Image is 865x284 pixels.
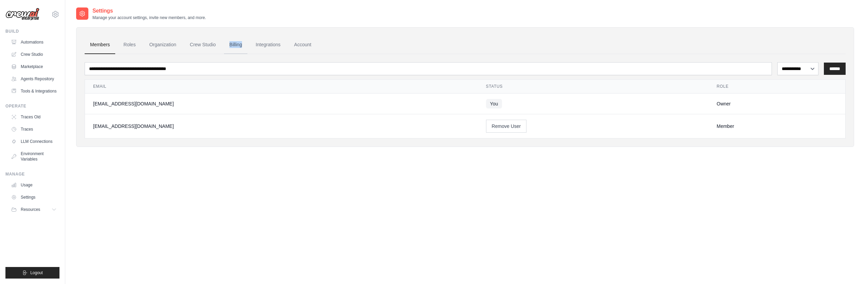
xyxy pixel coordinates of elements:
a: LLM Connections [8,136,59,147]
h2: Settings [92,7,206,15]
span: Resources [21,207,40,212]
a: Crew Studio [185,36,221,54]
a: Marketplace [8,61,59,72]
div: Manage [5,171,59,177]
a: Account [289,36,317,54]
div: [EMAIL_ADDRESS][DOMAIN_NAME] [93,123,470,130]
a: Organization [144,36,181,54]
div: Operate [5,103,59,109]
img: Logo [5,8,39,21]
button: Logout [5,267,59,279]
div: Build [5,29,59,34]
a: Members [85,36,115,54]
div: Owner [717,100,837,107]
div: Member [717,123,837,130]
span: You [486,99,502,108]
span: Logout [30,270,43,275]
p: Manage your account settings, invite new members, and more. [92,15,206,20]
a: Environment Variables [8,148,59,165]
button: Remove User [486,120,527,133]
th: Email [85,80,478,94]
a: Traces Old [8,112,59,122]
a: Crew Studio [8,49,59,60]
div: [EMAIL_ADDRESS][DOMAIN_NAME] [93,100,470,107]
a: Traces [8,124,59,135]
th: Status [478,80,709,94]
a: Usage [8,180,59,190]
a: Billing [224,36,247,54]
a: Integrations [250,36,286,54]
button: Resources [8,204,59,215]
th: Role [709,80,846,94]
a: Tools & Integrations [8,86,59,97]
a: Settings [8,192,59,203]
a: Automations [8,37,59,48]
a: Roles [118,36,141,54]
a: Agents Repository [8,73,59,84]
